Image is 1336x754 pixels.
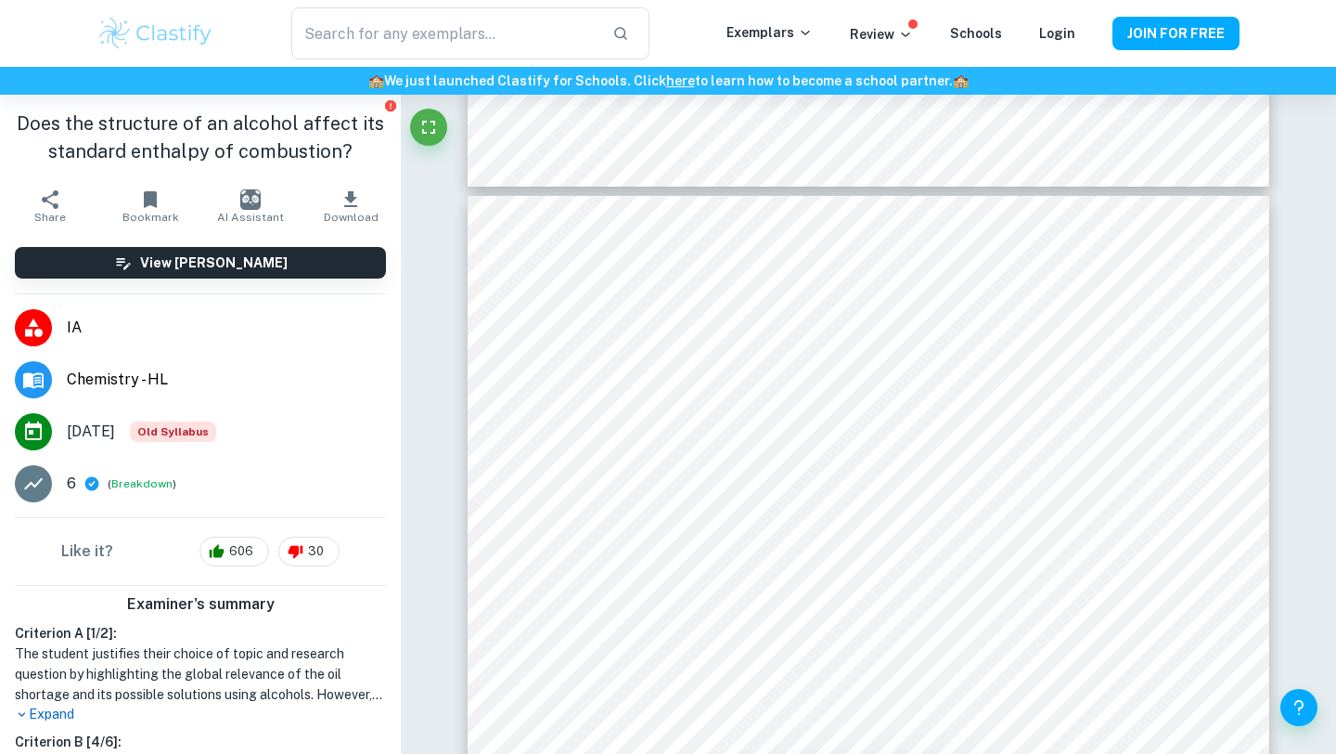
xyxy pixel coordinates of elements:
[67,473,76,495] p: 6
[291,7,597,59] input: Search for any exemplars...
[4,71,1332,91] h6: We just launched Clastify for Schools. Click to learn how to become a school partner.
[217,211,284,224] span: AI Assistant
[67,369,386,391] span: Chemistry - HL
[240,189,261,210] img: AI Assistant
[953,73,969,88] span: 🏫
[122,211,179,224] span: Bookmark
[15,705,386,724] p: Expand
[67,317,386,339] span: IA
[34,211,66,224] span: Share
[324,211,379,224] span: Download
[301,180,401,232] button: Download
[1280,689,1317,726] button: Help and Feedback
[7,593,393,616] h6: Examiner's summary
[111,475,173,492] button: Breakdown
[278,537,340,566] div: 30
[15,732,386,752] h6: Criterion B [ 4 / 6 ]:
[15,623,386,643] h6: Criterion A [ 1 / 2 ]:
[850,24,913,45] p: Review
[15,643,386,705] h1: The student justifies their choice of topic and research question by highlighting the global rele...
[298,542,334,561] span: 30
[15,110,386,165] h1: Does the structure of an alcohol affect its standard enthalpy of combustion?
[67,421,115,443] span: [DATE]
[130,422,216,442] div: Starting from the May 2025 session, the Chemistry IA requirements have changed. It's OK to refer ...
[219,542,263,561] span: 606
[15,247,386,279] button: View [PERSON_NAME]
[108,475,176,493] span: ( )
[410,109,447,146] button: Fullscreen
[199,537,269,566] div: 606
[383,98,397,112] button: Report issue
[140,253,288,273] h6: View [PERSON_NAME]
[368,73,384,88] span: 🏫
[950,26,1002,41] a: Schools
[1112,17,1240,50] button: JOIN FOR FREE
[100,180,200,232] button: Bookmark
[666,73,695,88] a: here
[1039,26,1075,41] a: Login
[61,540,113,563] h6: Like it?
[130,422,216,442] span: Old Syllabus
[200,180,301,232] button: AI Assistant
[96,15,214,52] img: Clastify logo
[726,22,813,43] p: Exemplars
